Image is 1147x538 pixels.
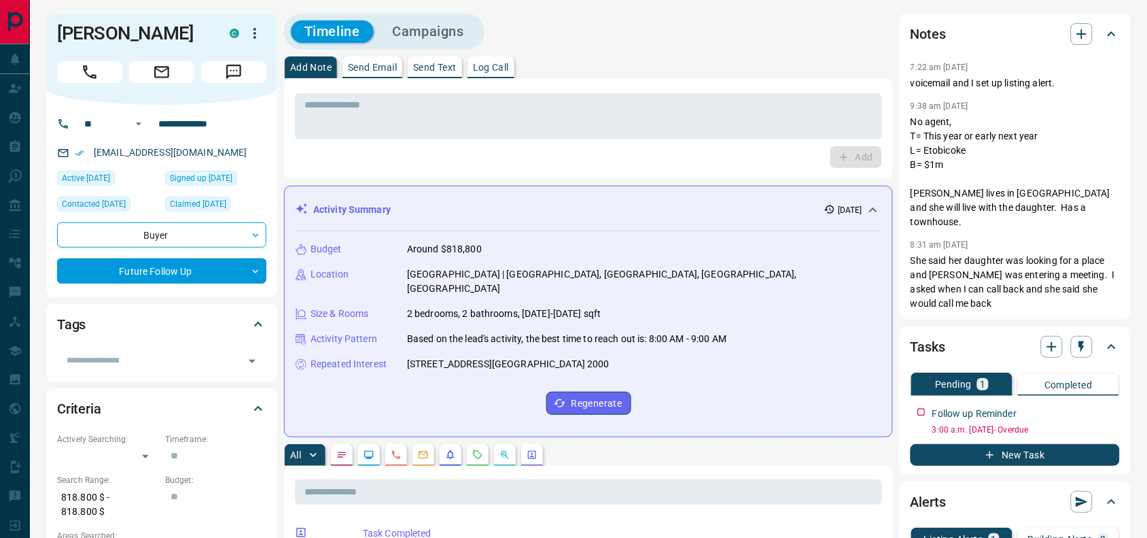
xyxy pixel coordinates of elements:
[57,308,266,341] div: Tags
[57,22,209,44] h1: [PERSON_NAME]
[201,61,266,83] span: Message
[911,18,1120,50] div: Notes
[911,115,1120,229] p: No agent, T= This year or early next year L= Etobicoke B= $1m [PERSON_NAME] lives in [GEOGRAPHIC_...
[932,407,1017,421] p: Follow up Reminder
[445,450,456,460] svg: Listing Alerts
[911,444,1120,466] button: New Task
[472,450,483,460] svg: Requests
[57,61,122,83] span: Call
[57,258,266,284] div: Future Follow Up
[527,450,537,460] svg: Agent Actions
[911,486,1120,518] div: Alerts
[290,63,332,72] p: Add Note
[296,197,881,222] div: Activity Summary[DATE]
[980,380,985,389] p: 1
[290,450,301,460] p: All
[311,307,369,321] p: Size & Rooms
[911,331,1120,363] div: Tasks
[911,23,946,45] h2: Notes
[407,332,726,346] p: Based on the lead's activity, the best time to reach out is: 8:00 AM - 9:00 AM
[546,392,631,415] button: Regenerate
[243,352,262,371] button: Open
[62,197,126,211] span: Contacted [DATE]
[413,63,457,72] p: Send Text
[311,357,387,371] p: Repeated Interest
[311,242,342,256] p: Budget
[311,267,349,282] p: Location
[364,450,374,460] svg: Lead Browsing Activity
[291,20,374,43] button: Timeline
[391,450,402,460] svg: Calls
[935,380,972,389] p: Pending
[165,171,266,190] div: Tue Feb 04 2025
[57,171,158,190] div: Tue Feb 04 2025
[62,171,110,185] span: Active [DATE]
[348,63,397,72] p: Send Email
[911,76,1120,90] p: voicemail and I set up listing alert.
[230,29,239,38] div: condos.ca
[407,307,601,321] p: 2 bedrooms, 2 bathrooms, [DATE]-[DATE] sqft
[336,450,347,460] svg: Notes
[57,197,158,216] div: Tue Aug 19 2025
[838,204,862,216] p: [DATE]
[911,336,945,358] h2: Tasks
[379,20,478,43] button: Campaigns
[57,398,101,420] h2: Criteria
[473,63,509,72] p: Log Call
[57,474,158,486] p: Search Range:
[311,332,377,346] p: Activity Pattern
[407,267,881,296] p: [GEOGRAPHIC_DATA] | [GEOGRAPHIC_DATA], [GEOGRAPHIC_DATA], [GEOGRAPHIC_DATA], [GEOGRAPHIC_DATA]
[57,486,158,523] p: 818.800 $ - 818.800 $
[75,148,84,158] svg: Email Verified
[911,240,968,250] p: 8:31 am [DATE]
[911,101,968,111] p: 9:38 am [DATE]
[129,61,194,83] span: Email
[165,197,266,216] div: Sun Sep 14 2025
[313,203,391,217] p: Activity Summary
[911,254,1120,311] p: She said her daughter was looking for a place and [PERSON_NAME] was entering a meeting. I asked w...
[170,197,226,211] span: Claimed [DATE]
[170,171,232,185] span: Signed up [DATE]
[418,450,429,460] svg: Emails
[57,392,266,425] div: Criteria
[57,433,158,445] p: Actively Searching:
[94,147,247,158] a: [EMAIL_ADDRESS][DOMAIN_NAME]
[911,491,946,513] h2: Alerts
[1044,380,1093,390] p: Completed
[165,474,266,486] p: Budget:
[407,242,482,256] p: Around $818,800
[130,116,147,132] button: Open
[57,314,86,335] h2: Tags
[165,433,266,445] p: Timeframe:
[911,63,968,72] p: 7:22 am [DATE]
[407,357,610,371] p: [STREET_ADDRESS][GEOGRAPHIC_DATA] 2000
[499,450,510,460] svg: Opportunities
[57,222,266,248] div: Buyer
[932,424,1120,436] p: 3:00 a.m. [DATE] - Overdue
